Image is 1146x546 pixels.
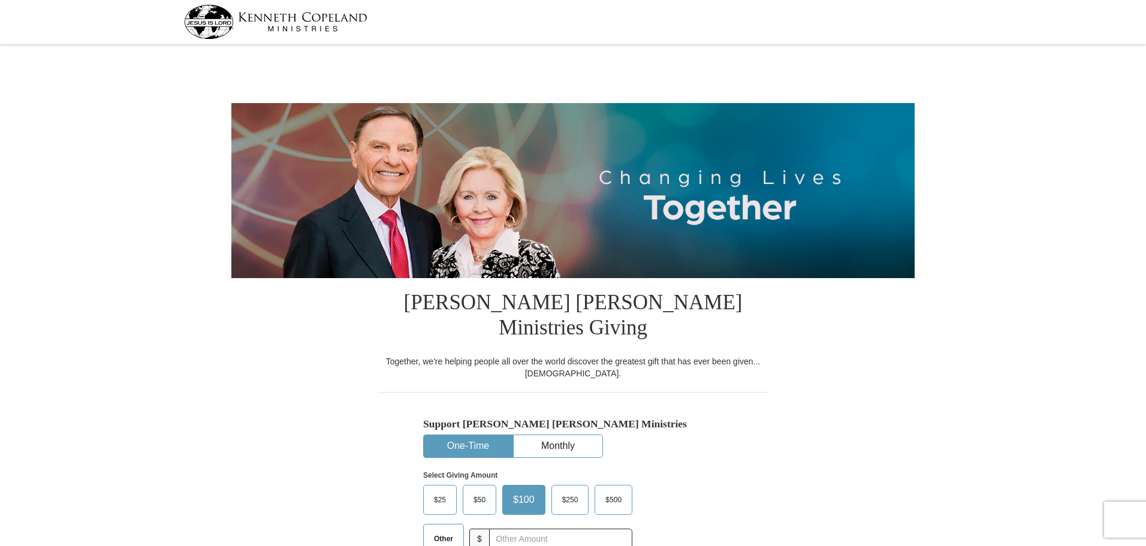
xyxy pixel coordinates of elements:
[514,435,602,457] button: Monthly
[507,491,541,509] span: $100
[599,491,628,509] span: $500
[378,278,768,355] h1: [PERSON_NAME] [PERSON_NAME] Ministries Giving
[423,418,723,430] h5: Support [PERSON_NAME] [PERSON_NAME] Ministries
[428,491,452,509] span: $25
[184,5,367,39] img: kcm-header-logo.svg
[556,491,584,509] span: $250
[468,491,491,509] span: $50
[423,471,497,479] strong: Select Giving Amount
[424,435,512,457] button: One-Time
[378,355,768,379] div: Together, we're helping people all over the world discover the greatest gift that has ever been g...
